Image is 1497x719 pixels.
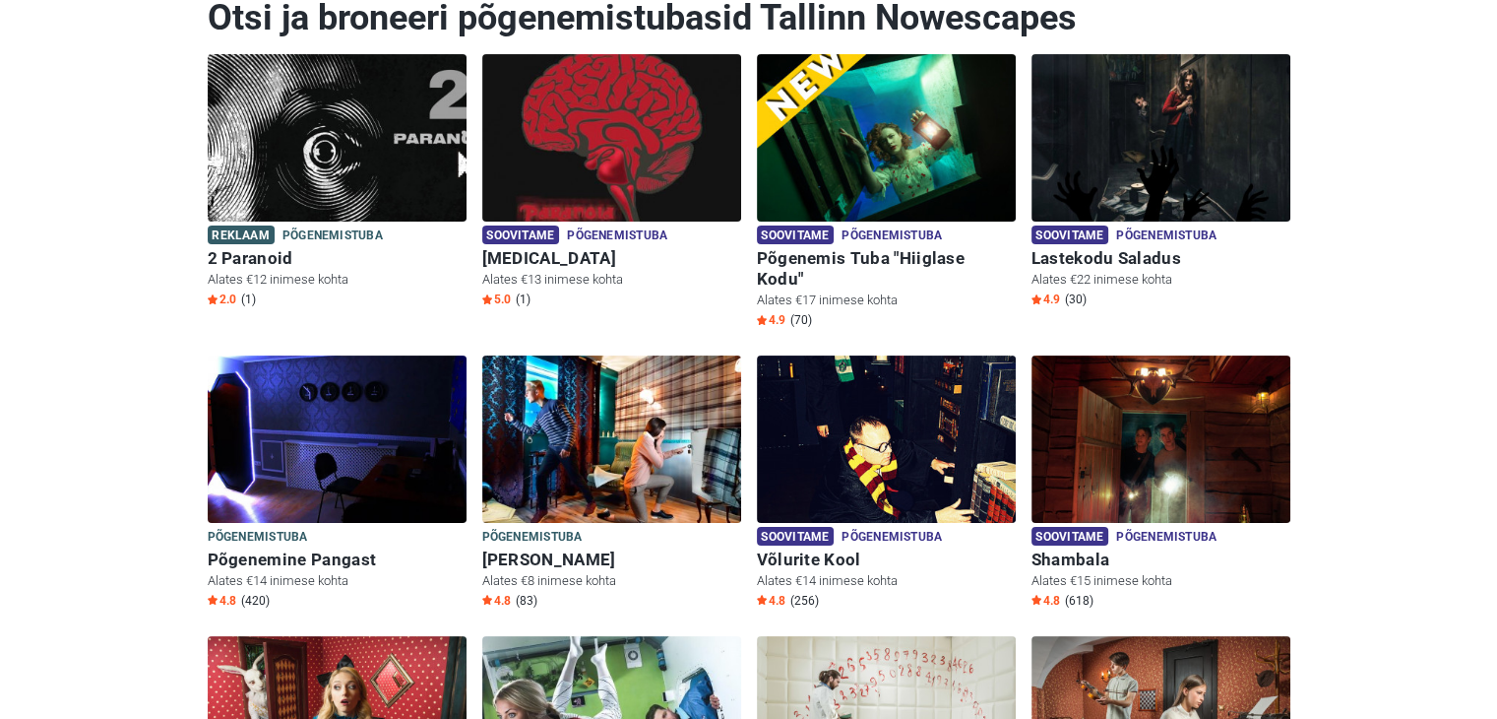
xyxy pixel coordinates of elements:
[482,248,741,269] h6: [MEDICAL_DATA]
[208,595,218,605] img: Star
[241,292,256,307] span: (1)
[757,248,1016,290] h6: Põgenemis Tuba "Hiiglase Kodu"
[208,593,236,609] span: 4.8
[842,226,942,247] span: Põgenemistuba
[1031,356,1290,613] a: Shambala Soovitame Põgenemistuba Shambala Alates €15 inimese kohta Star4.8 (618)
[208,226,275,244] span: Reklaam
[757,593,785,609] span: 4.8
[208,292,236,307] span: 2.0
[1031,356,1290,523] img: Shambala
[516,292,530,307] span: (1)
[1031,226,1109,244] span: Soovitame
[482,294,492,304] img: Star
[1116,527,1216,549] span: Põgenemistuba
[1031,294,1041,304] img: Star
[757,312,785,328] span: 4.9
[208,271,467,289] p: Alates €12 inimese kohta
[1065,292,1087,307] span: (30)
[482,550,741,570] h6: [PERSON_NAME]
[482,292,511,307] span: 5.0
[757,292,1016,309] p: Alates €17 inimese kohta
[1031,595,1041,605] img: Star
[482,54,741,222] img: Paranoia
[1031,54,1290,222] img: Lastekodu Saladus
[208,356,467,523] img: Põgenemine Pangast
[790,593,819,609] span: (256)
[482,54,741,311] a: Paranoia Soovitame Põgenemistuba [MEDICAL_DATA] Alates €13 inimese kohta Star5.0 (1)
[1065,593,1093,609] span: (618)
[208,527,308,549] span: Põgenemistuba
[482,356,741,523] img: Sherlock Holmes
[842,527,942,549] span: Põgenemistuba
[208,54,467,311] a: 2 Paranoid Reklaam Põgenemistuba 2 Paranoid Alates €12 inimese kohta Star2.0 (1)
[482,572,741,590] p: Alates €8 inimese kohta
[1031,54,1290,311] a: Lastekodu Saladus Soovitame Põgenemistuba Lastekodu Saladus Alates €22 inimese kohta Star4.9 (30)
[208,356,467,613] a: Põgenemine Pangast Põgenemistuba Põgenemine Pangast Alates €14 inimese kohta Star4.8 (420)
[1031,248,1290,269] h6: Lastekodu Saladus
[1031,593,1060,609] span: 4.8
[1031,271,1290,289] p: Alates €22 inimese kohta
[516,593,537,609] span: (83)
[208,54,467,222] img: 2 Paranoid
[757,54,1016,332] a: Põgenemis Tuba "Hiiglase Kodu" Soovitame Põgenemistuba Põgenemis Tuba "Hiiglase Kodu" Alates €17 ...
[208,294,218,304] img: Star
[757,356,1016,613] a: Võlurite Kool Soovitame Põgenemistuba Võlurite Kool Alates €14 inimese kohta Star4.8 (256)
[757,527,835,546] span: Soovitame
[482,356,741,613] a: Sherlock Holmes Põgenemistuba [PERSON_NAME] Alates €8 inimese kohta Star4.8 (83)
[1031,292,1060,307] span: 4.9
[1031,572,1290,590] p: Alates €15 inimese kohta
[567,226,667,247] span: Põgenemistuba
[482,593,511,609] span: 4.8
[757,315,767,325] img: Star
[482,226,560,244] span: Soovitame
[757,356,1016,523] img: Võlurite Kool
[282,226,383,247] span: Põgenemistuba
[1116,226,1216,247] span: Põgenemistuba
[208,550,467,570] h6: Põgenemine Pangast
[757,550,1016,570] h6: Võlurite Kool
[757,54,1016,222] img: Põgenemis Tuba "Hiiglase Kodu"
[482,527,583,549] span: Põgenemistuba
[1031,527,1109,546] span: Soovitame
[757,572,1016,590] p: Alates €14 inimese kohta
[757,595,767,605] img: Star
[482,595,492,605] img: Star
[790,312,812,328] span: (70)
[241,593,270,609] span: (420)
[208,572,467,590] p: Alates €14 inimese kohta
[208,248,467,269] h6: 2 Paranoid
[757,226,835,244] span: Soovitame
[1031,550,1290,570] h6: Shambala
[482,271,741,289] p: Alates €13 inimese kohta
